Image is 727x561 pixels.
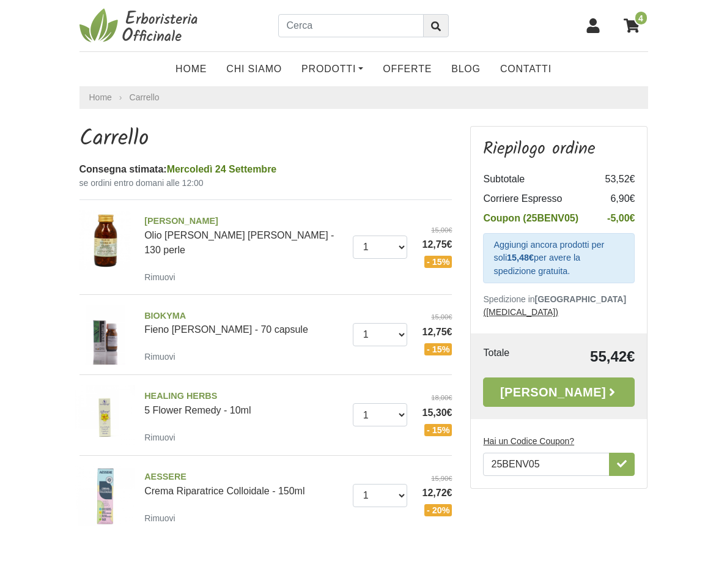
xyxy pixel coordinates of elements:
[634,10,648,26] span: 4
[416,325,452,340] span: 12,75€
[483,233,635,284] div: Aggiungi ancora prodotti per soli per avere la spedizione gratuita.
[539,346,635,368] td: 55,42€
[79,177,452,190] small: se ordini entro domani alle 12:00
[416,237,452,252] span: 12,75€
[216,57,292,81] a: Chi Siamo
[416,312,452,322] del: 15,00€
[79,126,452,152] h1: Carrello
[586,209,635,228] td: -5,00€
[416,406,452,420] span: 15,30€
[483,139,635,160] h3: Riepilogo ordine
[144,390,344,403] span: HEALING HERBS
[490,57,561,81] a: Contatti
[144,433,175,442] small: Rimuovi
[424,504,452,516] span: - 20%
[79,7,202,44] img: Erboristeria Officinale
[483,307,558,317] a: ([MEDICAL_DATA])
[483,209,586,228] td: Coupon (25BENV05)
[130,92,160,102] a: Carrello
[507,253,534,262] strong: 15,48€
[144,470,344,496] a: AESSERECrema Riparatrice Colloidale - 150ml
[483,453,610,476] input: Hai un Codice Coupon?
[144,470,344,484] span: AESSERE
[144,510,180,526] a: Rimuovi
[166,57,216,81] a: Home
[144,310,344,335] a: BIOKYMAFieno [PERSON_NAME] - 70 capsule
[144,513,175,523] small: Rimuovi
[416,474,452,484] del: 15,90€
[483,435,574,448] label: Hai un Codice Coupon?
[144,215,344,255] a: [PERSON_NAME]Olio [PERSON_NAME] [PERSON_NAME] - 130 perle
[278,14,423,37] input: Cerca
[483,189,586,209] td: Corriere Espresso
[416,393,452,403] del: 18,00€
[618,10,648,41] a: 4
[416,225,452,236] del: 15,00€
[424,343,452,355] span: - 15%
[483,169,586,189] td: Subtotale
[483,436,574,446] u: Hai un Codice Coupon?
[535,294,627,304] b: [GEOGRAPHIC_DATA]
[373,57,441,81] a: OFFERTE
[441,57,490,81] a: Blog
[144,272,175,282] small: Rimuovi
[144,215,344,228] span: [PERSON_NAME]
[483,377,635,407] a: [PERSON_NAME]
[144,269,180,284] a: Rimuovi
[79,162,452,177] div: Consegna stimata:
[75,210,136,270] img: Olio di germe di grano - 130 perle
[424,424,452,436] span: - 15%
[483,346,539,368] td: Totale
[586,169,635,189] td: 53,52€
[416,486,452,500] span: 12,72€
[144,429,180,445] a: Rimuovi
[144,352,175,362] small: Rimuovi
[79,86,648,109] nav: breadcrumb
[89,91,112,104] a: Home
[586,189,635,209] td: 6,90€
[144,390,344,415] a: HEALING HERBS5 Flower Remedy - 10ml
[75,305,136,365] img: Fieno greco - 70 capsule
[144,349,180,364] a: Rimuovi
[75,385,136,445] img: 5 Flower Remedy - 10ml
[144,310,344,323] span: BIOKYMA
[167,164,277,174] span: Mercoledì 24 Settembre
[292,57,373,81] a: Prodotti
[424,256,452,268] span: - 15%
[483,293,635,319] p: Spedizione in
[75,466,136,526] img: Crema Riparatrice Colloidale - 150ml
